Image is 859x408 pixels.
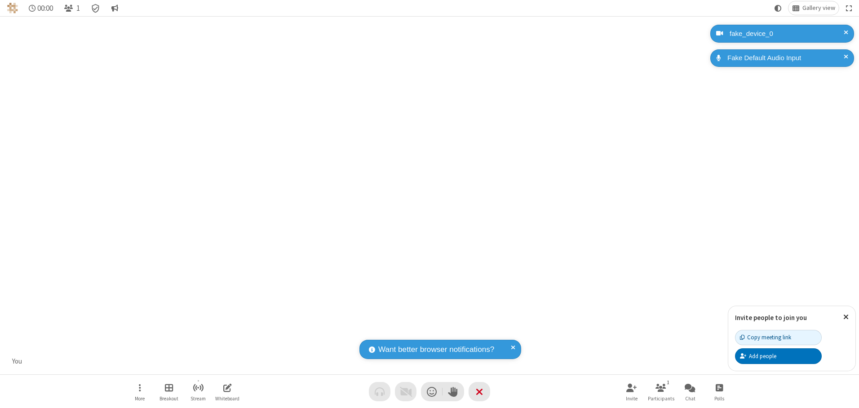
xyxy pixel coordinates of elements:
[724,53,847,63] div: Fake Default Audio Input
[76,4,80,13] span: 1
[135,396,145,401] span: More
[469,382,490,401] button: End or leave meeting
[735,330,822,345] button: Copy meeting link
[7,3,18,13] img: QA Selenium DO NOT DELETE OR CHANGE
[107,1,122,15] button: Conversation
[155,379,182,404] button: Manage Breakout Rooms
[421,382,443,401] button: Send a reaction
[37,4,53,13] span: 00:00
[9,356,26,367] div: You
[214,379,241,404] button: Open shared whiteboard
[60,1,84,15] button: Open participant list
[25,1,57,15] div: Timer
[443,382,464,401] button: Raise hand
[802,4,835,12] span: Gallery view
[740,333,791,342] div: Copy meeting link
[726,29,847,39] div: fake_device_0
[618,379,645,404] button: Invite participants (Alt+I)
[626,396,638,401] span: Invite
[677,379,704,404] button: Open chat
[369,382,390,401] button: Audio problem - check your Internet connection or call by phone
[735,313,807,322] label: Invite people to join you
[685,396,695,401] span: Chat
[190,396,206,401] span: Stream
[647,379,674,404] button: Open participant list
[87,1,104,15] div: Meeting details Encryption enabled
[706,379,733,404] button: Open poll
[735,348,822,364] button: Add people
[159,396,178,401] span: Breakout
[771,1,785,15] button: Using system theme
[648,396,674,401] span: Participants
[664,378,672,386] div: 1
[126,379,153,404] button: Open menu
[714,396,724,401] span: Polls
[395,382,416,401] button: Video
[788,1,839,15] button: Change layout
[837,306,855,328] button: Close popover
[185,379,212,404] button: Start streaming
[378,344,494,355] span: Want better browser notifications?
[215,396,239,401] span: Whiteboard
[842,1,856,15] button: Fullscreen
